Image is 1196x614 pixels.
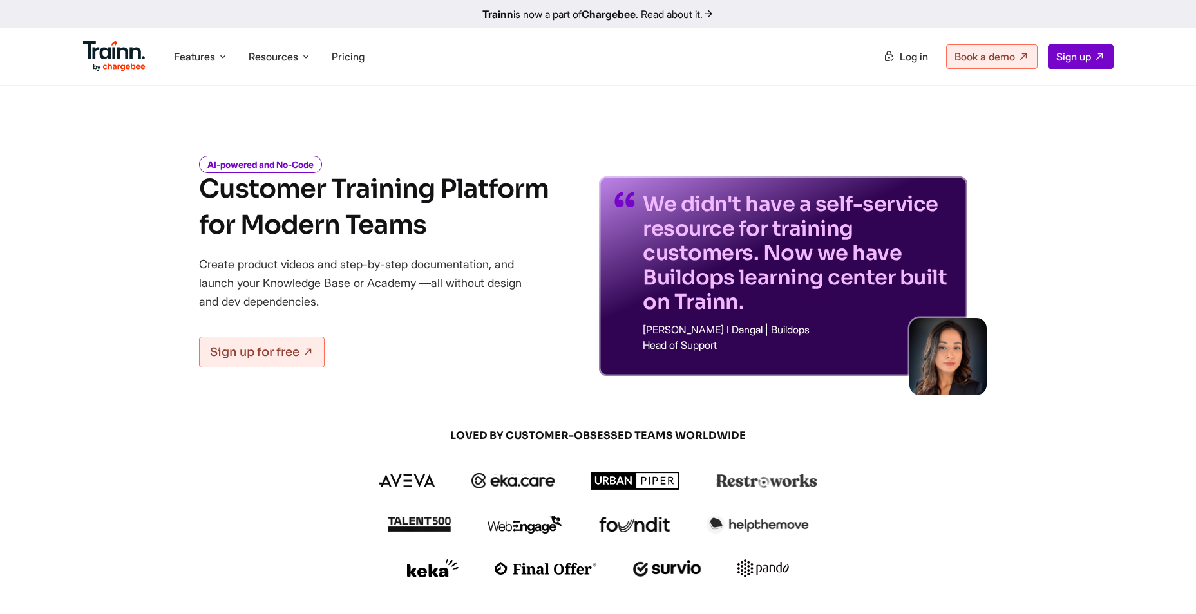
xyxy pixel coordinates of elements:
img: quotes-purple.41a7099.svg [614,192,635,207]
b: Trainn [482,8,513,21]
img: aveva logo [379,474,435,487]
a: Log in [875,45,936,68]
img: survio logo [633,560,702,577]
span: Features [174,50,215,64]
a: Book a demo [946,44,1038,69]
img: pando logo [737,559,789,577]
b: Chargebee [582,8,636,21]
img: talent500 logo [387,516,451,532]
i: AI-powered and No-Code [199,156,322,173]
a: Sign up for free [199,337,325,367]
img: keka logo [407,559,459,577]
img: helpthemove logo [707,516,809,534]
p: Create product videos and step-by-step documentation, and launch your Knowledge Base or Academy —... [199,255,540,311]
img: urbanpiper logo [591,472,680,490]
img: ekacare logo [471,473,555,488]
span: Sign up [1056,50,1091,63]
a: Sign up [1048,44,1114,69]
span: Resources [249,50,298,64]
span: LOVED BY CUSTOMER-OBSESSED TEAMS WORLDWIDE [289,429,907,443]
img: sabina-buildops.d2e8138.png [909,318,987,395]
img: restroworks logo [716,474,817,488]
span: Log in [900,50,928,63]
img: Trainn Logo [83,41,146,71]
p: We didn't have a self-service resource for training customers. Now we have Buildops learning cent... [643,192,952,314]
img: finaloffer logo [495,562,597,575]
p: Head of Support [643,340,952,350]
img: webengage logo [488,516,562,534]
img: foundit logo [598,517,670,532]
a: Pricing [332,50,365,63]
p: [PERSON_NAME] I Dangal | Buildops [643,324,952,335]
span: Book a demo [954,50,1015,63]
h1: Customer Training Platform for Modern Teams [199,171,549,243]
